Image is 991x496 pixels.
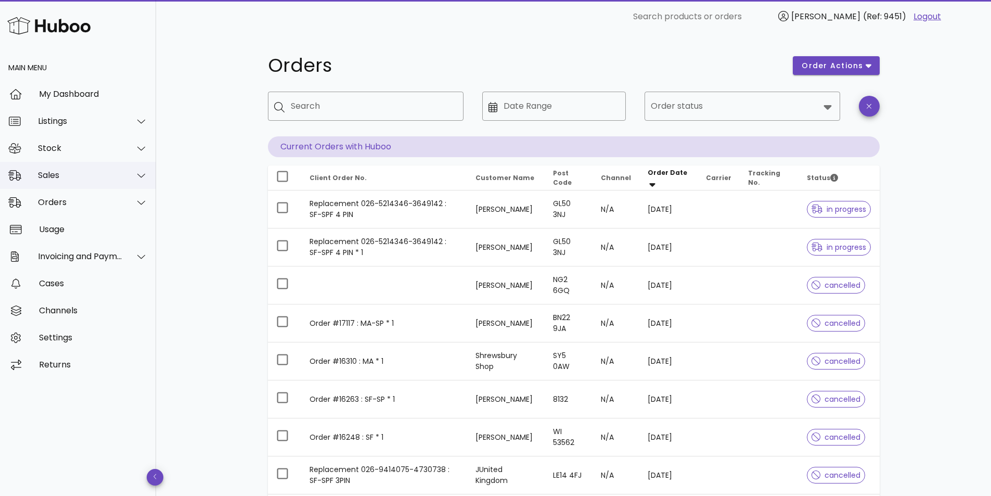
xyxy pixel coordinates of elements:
[301,456,468,494] td: Replacement 026-9414075-4730738 : SF-SPF 3PIN
[268,56,781,75] h1: Orders
[467,418,544,456] td: [PERSON_NAME]
[698,166,740,190] th: Carrier
[807,173,838,182] span: Status
[467,190,544,228] td: [PERSON_NAME]
[799,166,880,190] th: Status
[467,304,544,342] td: [PERSON_NAME]
[467,266,544,304] td: [PERSON_NAME]
[39,333,148,342] div: Settings
[812,472,861,479] span: cancelled
[545,190,593,228] td: GL50 3NJ
[545,166,593,190] th: Post Code
[545,380,593,418] td: 8132
[812,396,861,403] span: cancelled
[553,169,572,187] span: Post Code
[545,456,593,494] td: LE14 4FJ
[639,342,698,380] td: [DATE]
[301,418,468,456] td: Order #16248 : SF * 1
[601,173,631,182] span: Channel
[812,434,861,441] span: cancelled
[648,168,687,177] span: Order Date
[467,228,544,266] td: [PERSON_NAME]
[301,380,468,418] td: Order #16263 : SF-SP * 1
[639,166,698,190] th: Order Date: Sorted descending. Activate to remove sorting.
[639,380,698,418] td: [DATE]
[812,206,867,213] span: in progress
[812,282,861,289] span: cancelled
[301,166,468,190] th: Client Order No.
[39,306,148,315] div: Channels
[639,266,698,304] td: [DATE]
[467,380,544,418] td: [PERSON_NAME]
[301,304,468,342] td: Order #17117 : MA-SP * 1
[639,228,698,266] td: [DATE]
[593,304,639,342] td: N/A
[268,136,880,157] p: Current Orders with Huboo
[301,342,468,380] td: Order #16310 : MA * 1
[545,418,593,456] td: WI 53562
[475,173,534,182] span: Customer Name
[545,342,593,380] td: SY5 0AW
[301,190,468,228] td: Replacement 026-5214346-3649142 : SF-SPF 4 PIN
[812,358,861,365] span: cancelled
[639,190,698,228] td: [DATE]
[38,251,123,261] div: Invoicing and Payments
[863,10,906,22] span: (Ref: 9451)
[301,228,468,266] td: Replacement 026-5214346-3649142 : SF-SPF 4 PIN * 1
[639,304,698,342] td: [DATE]
[593,456,639,494] td: N/A
[39,278,148,288] div: Cases
[812,320,861,327] span: cancelled
[38,170,123,180] div: Sales
[39,360,148,370] div: Returns
[545,228,593,266] td: GL50 3NJ
[39,224,148,234] div: Usage
[593,228,639,266] td: N/A
[913,10,941,23] a: Logout
[38,197,123,207] div: Orders
[38,143,123,153] div: Stock
[593,190,639,228] td: N/A
[467,166,544,190] th: Customer Name
[467,342,544,380] td: Shrewsbury Shop
[793,56,879,75] button: order actions
[467,456,544,494] td: JUnited Kingdom
[801,60,864,71] span: order actions
[593,380,639,418] td: N/A
[593,266,639,304] td: N/A
[38,116,123,126] div: Listings
[310,173,367,182] span: Client Order No.
[7,15,91,37] img: Huboo Logo
[545,266,593,304] td: NG2 6GQ
[593,418,639,456] td: N/A
[639,418,698,456] td: [DATE]
[545,304,593,342] td: BN22 9JA
[812,244,867,251] span: in progress
[740,166,798,190] th: Tracking No.
[593,166,639,190] th: Channel
[593,342,639,380] td: N/A
[39,89,148,99] div: My Dashboard
[645,92,840,121] div: Order status
[639,456,698,494] td: [DATE]
[791,10,860,22] span: [PERSON_NAME]
[748,169,780,187] span: Tracking No.
[706,173,731,182] span: Carrier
